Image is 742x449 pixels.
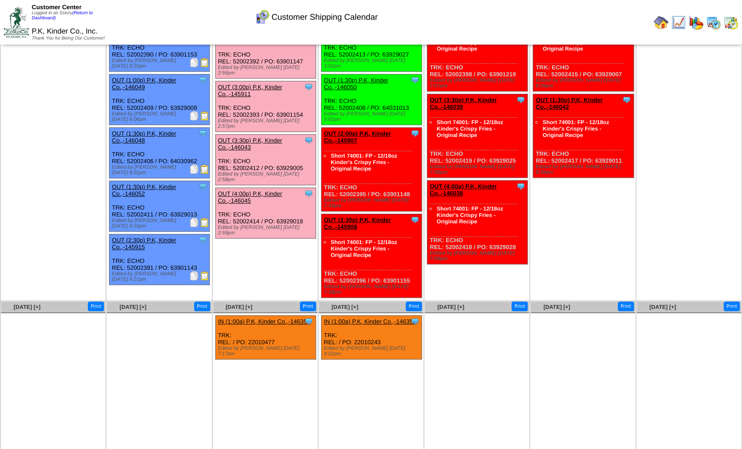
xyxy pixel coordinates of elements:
[14,304,40,310] a: [DATE] [+]
[430,78,527,89] div: Edited by [PERSON_NAME] [DATE] 7:57pm
[618,301,634,311] button: Print
[225,304,252,310] a: [DATE] [+]
[430,183,497,197] a: OUT (4:00p) P.K, Kinder Co.,-146038
[215,316,316,359] div: TRK: REL: / PO: 22010477
[112,111,209,122] div: Edited by [PERSON_NAME] [DATE] 6:06pm
[430,97,497,110] a: OUT (3:30p) P.K, Kinder Co.,-146039
[542,119,609,138] a: Short 74001: FP - 12/18oz Kinder's Crispy Fries - Original Recipe
[543,304,570,310] a: [DATE] [+]
[32,11,93,21] a: (Return to Dashboard)
[324,111,421,122] div: Edited by [PERSON_NAME] [DATE] 5:02pm
[200,271,209,280] img: Bill of Lading
[427,8,528,91] div: TRK: ECHO REL: 52002398 / PO: 63901219
[112,237,176,250] a: OUT (2:30p) P.K, Kinder Co.,-145915
[324,216,391,230] a: OUT (2:30p) P.K, Kinder Co.,-145908
[198,129,207,138] img: Tooltip
[120,304,146,310] a: [DATE] [+]
[427,181,528,264] div: TRK: ECHO REL: 52002418 / PO: 63929028
[218,346,316,357] div: Edited by [PERSON_NAME] [DATE] 7:17pm
[190,58,199,67] img: Packing Slip
[198,235,207,244] img: Tooltip
[724,301,740,311] button: Print
[112,58,209,69] div: Edited by [PERSON_NAME] [DATE] 8:20pm
[271,12,378,22] span: Customer Shipping Calendar
[32,28,98,35] span: P.K, Kinder Co., Inc.
[218,225,316,236] div: Edited by [PERSON_NAME] [DATE] 2:59pm
[32,11,93,21] span: Logged in as Sstory
[218,118,316,129] div: Edited by [PERSON_NAME] [DATE] 2:57pm
[533,94,633,178] div: TRK: ECHO REL: 52002417 / PO: 63929011
[324,58,421,69] div: Edited by [PERSON_NAME] [DATE] 3:02pm
[215,135,316,185] div: TRK: ECHO REL: 52002412 / PO: 63929005
[300,301,316,311] button: Print
[410,75,420,85] img: Tooltip
[190,271,199,280] img: Packing Slip
[516,182,525,191] img: Tooltip
[32,36,105,41] span: Thank You for Being Our Customer!
[430,250,527,261] div: Edited by [PERSON_NAME] [DATE] 7:59pm
[109,234,210,285] div: TRK: ECHO REL: 52002391 / PO: 63901143
[88,301,104,311] button: Print
[112,165,209,176] div: Edited by [PERSON_NAME] [DATE] 8:01pm
[109,74,210,125] div: TRK: ECHO REL: 52002409 / PO: 63929009
[218,190,282,204] a: OUT (4:00p) P.K, Kinder Co.,-146045
[200,58,209,67] img: Bill of Lading
[304,317,313,326] img: Tooltip
[200,111,209,120] img: Bill of Lading
[430,164,527,175] div: Edited by [PERSON_NAME] [DATE] 7:58pm
[535,97,603,110] a: OUT (1:30p) P.K, Kinder Co.,-146042
[218,137,282,151] a: OUT (3:30p) P.K, Kinder Co.,-146043
[218,84,282,97] a: OUT (3:00p) P.K, Kinder Co.,-145911
[198,182,207,191] img: Tooltip
[512,301,528,311] button: Print
[200,218,209,227] img: Bill of Lading
[324,284,421,295] div: Edited by [PERSON_NAME] [DATE] 7:36pm
[324,346,421,357] div: Edited by [PERSON_NAME] [DATE] 8:52pm
[215,81,316,132] div: TRK: ECHO REL: 52002393 / PO: 63901154
[649,304,676,310] a: [DATE] [+]
[321,214,421,298] div: TRK: ECHO REL: 52002396 / PO: 63901155
[437,304,464,310] a: [DATE] [+]
[437,119,503,138] a: Short 74001: FP - 12/18oz Kinder's Crispy Fries - Original Recipe
[331,239,397,258] a: Short 74001: FP - 12/18oz Kinder's Crispy Fries - Original Recipe
[671,15,686,30] img: line_graph.gif
[112,271,209,282] div: Edited by [PERSON_NAME] [DATE] 9:21pm
[32,4,81,11] span: Customer Center
[218,65,316,76] div: Edited by [PERSON_NAME] [DATE] 2:56pm
[324,198,421,209] div: Edited by [PERSON_NAME] [DATE] 7:35pm
[654,15,668,30] img: home.gif
[427,94,528,178] div: TRK: ECHO REL: 52002419 / PO: 63929025
[109,181,210,232] div: TRK: ECHO REL: 52002411 / PO: 63929013
[689,15,703,30] img: graph.gif
[304,82,313,91] img: Tooltip
[332,304,358,310] a: [DATE] [+]
[406,301,422,311] button: Print
[321,316,421,359] div: TRK: REL: / PO: 22010243
[410,317,420,326] img: Tooltip
[516,95,525,104] img: Tooltip
[109,128,210,178] div: TRK: ECHO REL: 52002406 / PO: 64030962
[410,129,420,138] img: Tooltip
[324,318,416,325] a: IN (1:00a) P.K, Kinder Co.,-146355
[321,128,421,211] div: TRK: ECHO REL: 52002395 / PO: 63901148
[112,183,176,197] a: OUT (1:30p) P.K, Kinder Co.,-146052
[622,95,631,104] img: Tooltip
[190,165,199,174] img: Packing Slip
[324,130,391,144] a: OUT (2:00p) P.K, Kinder Co.,-145907
[112,130,176,144] a: OUT (1:30p) P.K, Kinder Co.,-146048
[437,205,503,225] a: Short 74001: FP - 12/18oz Kinder's Crispy Fries - Original Recipe
[218,171,316,182] div: Edited by [PERSON_NAME] [DATE] 2:58pm
[215,188,316,239] div: TRK: ECHO REL: 52002414 / PO: 63929018
[410,215,420,224] img: Tooltip
[198,75,207,85] img: Tooltip
[533,8,633,91] div: TRK: ECHO REL: 52002415 / PO: 63929007
[324,77,388,91] a: OUT (1:30p) P.K, Kinder Co.,-146050
[535,78,633,89] div: Edited by [PERSON_NAME] [DATE] 8:39pm
[190,111,199,120] img: Packing Slip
